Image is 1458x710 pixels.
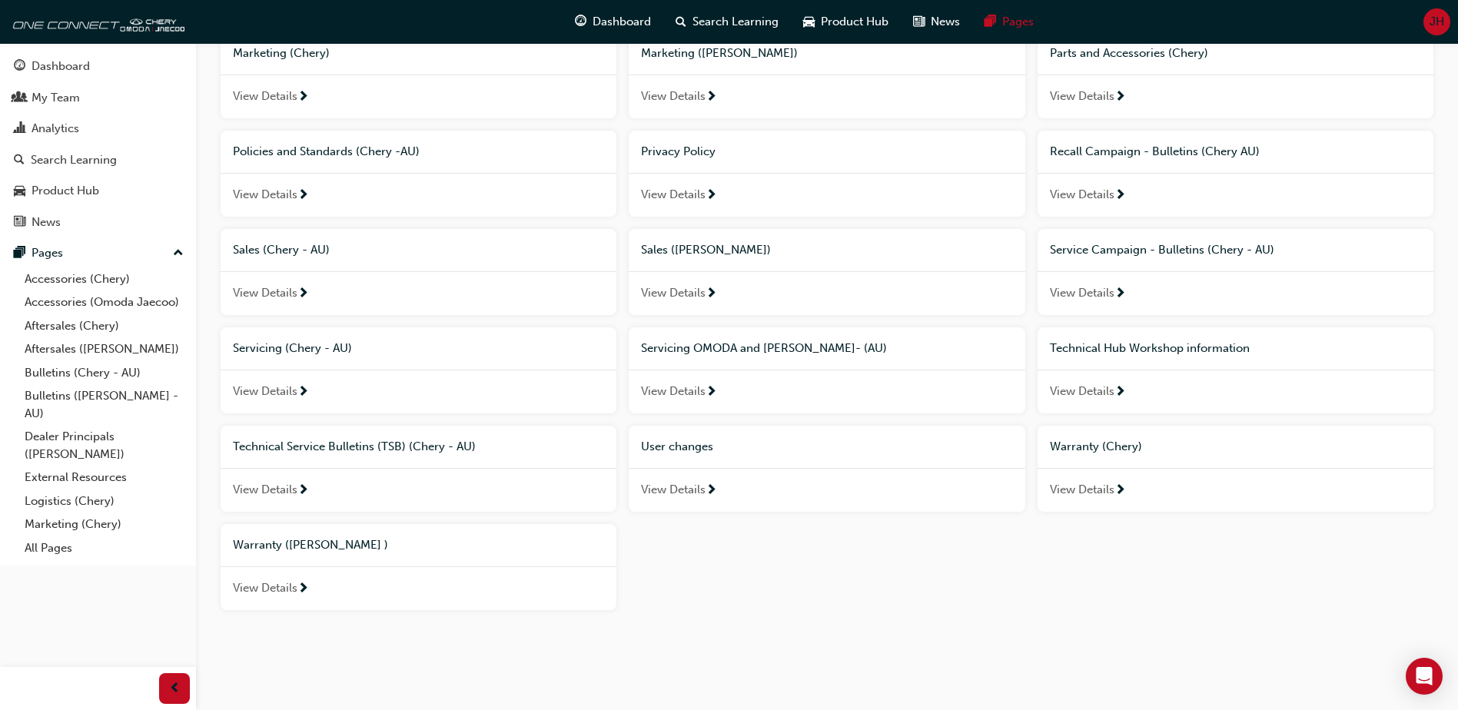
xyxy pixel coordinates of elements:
button: DashboardMy TeamAnalyticsSearch LearningProduct HubNews [6,49,190,239]
button: JH [1423,8,1450,35]
span: Recall Campaign - Bulletins (Chery AU) [1050,144,1260,158]
span: guage-icon [575,12,586,32]
span: View Details [641,481,706,499]
div: Product Hub [32,182,99,200]
span: View Details [1050,481,1114,499]
div: News [32,214,61,231]
a: Service Campaign - Bulletins (Chery - AU)View Details [1038,229,1433,315]
a: Servicing OMODA and [PERSON_NAME]- (AU)View Details [629,327,1025,413]
span: next-icon [297,91,309,105]
a: Aftersales ([PERSON_NAME]) [18,337,190,361]
span: Technical Hub Workshop information [1050,341,1250,355]
span: JH [1430,13,1444,31]
span: Sales (Chery - AU) [233,243,330,257]
span: Search Learning [692,13,779,31]
div: My Team [32,89,80,107]
a: News [6,208,190,237]
a: Marketing (Chery) [18,513,190,536]
span: View Details [1050,383,1114,400]
span: pages-icon [14,247,25,260]
a: Policies and Standards (Chery -AU)View Details [221,131,616,217]
div: Pages [32,244,63,262]
span: next-icon [297,582,309,596]
span: up-icon [173,244,184,264]
span: View Details [233,383,297,400]
div: Open Intercom Messenger [1406,658,1443,695]
span: Pages [1002,13,1034,31]
span: Technical Service Bulletins (TSB) (Chery - AU) [233,440,476,453]
img: oneconnect [8,6,184,37]
span: Policies and Standards (Chery -AU) [233,144,420,158]
span: View Details [641,284,706,302]
a: Sales (Chery - AU)View Details [221,229,616,315]
span: View Details [233,186,297,204]
a: Marketing (Chery)View Details [221,32,616,118]
a: news-iconNews [901,6,972,38]
a: External Resources [18,466,190,489]
a: Search Learning [6,146,190,174]
a: All Pages [18,536,190,560]
span: Parts and Accessories (Chery) [1050,46,1208,60]
span: Warranty (Chery) [1050,440,1142,453]
a: Bulletins (Chery - AU) [18,361,190,385]
a: pages-iconPages [972,6,1046,38]
span: Dashboard [593,13,651,31]
span: View Details [233,88,297,105]
a: Privacy PolicyView Details [629,131,1025,217]
span: car-icon [803,12,815,32]
span: User changes [641,440,713,453]
a: Warranty ([PERSON_NAME] )View Details [221,524,616,610]
a: Parts and Accessories (Chery)View Details [1038,32,1433,118]
span: next-icon [706,287,717,301]
span: next-icon [1114,91,1126,105]
span: next-icon [297,287,309,301]
span: View Details [1050,88,1114,105]
a: Technical Hub Workshop informationView Details [1038,327,1433,413]
button: Pages [6,239,190,267]
a: car-iconProduct Hub [791,6,901,38]
a: Accessories (Omoda Jaecoo) [18,290,190,314]
span: next-icon [1114,287,1126,301]
a: My Team [6,84,190,112]
a: Marketing ([PERSON_NAME])View Details [629,32,1025,118]
span: people-icon [14,91,25,105]
div: Search Learning [31,151,117,169]
a: guage-iconDashboard [563,6,663,38]
span: chart-icon [14,122,25,136]
span: View Details [233,481,297,499]
a: User changesView Details [629,426,1025,512]
a: Logistics (Chery) [18,489,190,513]
span: next-icon [297,484,309,498]
span: Product Hub [821,13,888,31]
span: Servicing (Chery - AU) [233,341,352,355]
div: Dashboard [32,58,90,75]
span: next-icon [1114,484,1126,498]
a: Warranty (Chery)View Details [1038,426,1433,512]
span: next-icon [706,484,717,498]
span: Warranty ([PERSON_NAME] ) [233,538,388,552]
a: Recall Campaign - Bulletins (Chery AU)View Details [1038,131,1433,217]
span: View Details [1050,284,1114,302]
div: Analytics [32,120,79,138]
span: Marketing ([PERSON_NAME]) [641,46,798,60]
span: search-icon [676,12,686,32]
span: search-icon [14,154,25,168]
span: News [931,13,960,31]
a: Technical Service Bulletins (TSB) (Chery - AU)View Details [221,426,616,512]
span: View Details [233,284,297,302]
span: View Details [641,383,706,400]
span: View Details [233,579,297,597]
a: Bulletins ([PERSON_NAME] - AU) [18,384,190,425]
span: next-icon [706,189,717,203]
a: Dealer Principals ([PERSON_NAME]) [18,425,190,466]
span: Marketing (Chery) [233,46,330,60]
a: Accessories (Chery) [18,267,190,291]
a: Dashboard [6,52,190,81]
a: Sales ([PERSON_NAME])View Details [629,229,1025,315]
span: Sales ([PERSON_NAME]) [641,243,771,257]
span: news-icon [913,12,925,32]
span: pages-icon [985,12,996,32]
span: guage-icon [14,60,25,74]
